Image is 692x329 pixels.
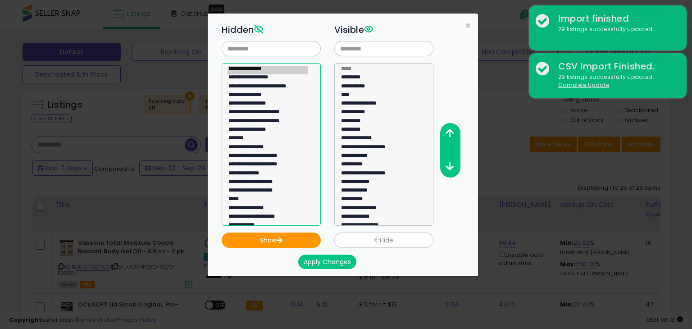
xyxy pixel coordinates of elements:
[551,60,680,73] div: CSV Import Finished.
[558,81,609,89] u: Complete Update
[334,23,433,37] h3: Visible
[334,233,433,248] button: Hide
[465,19,471,32] span: ×
[551,25,680,34] div: 29 listings successfully updated.
[551,73,680,90] div: 29 listings successfully updated.
[551,12,680,25] div: Import finished
[298,255,356,269] button: Apply Changes
[222,23,321,37] h3: Hidden
[222,233,321,248] button: Show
